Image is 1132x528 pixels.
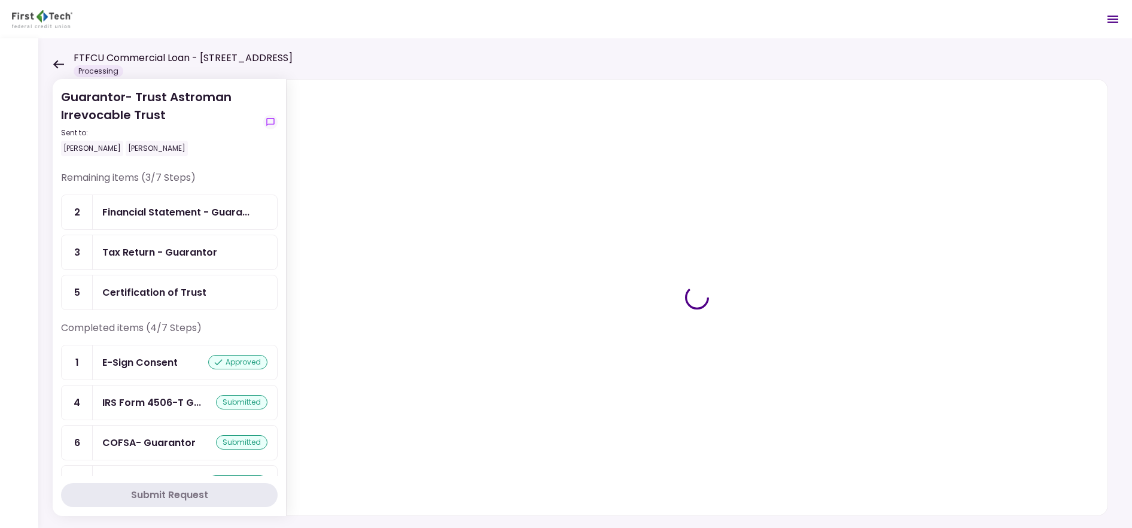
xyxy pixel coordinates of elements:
div: E-Sign Consent [102,355,178,370]
div: 6 [62,426,93,460]
img: Partner icon [12,10,72,28]
div: 1 [62,345,93,380]
a: 2Financial Statement - Guarantor [61,195,278,230]
a: 5Certification of Trust [61,275,278,310]
div: Tax Return - Guarantor [102,245,217,260]
a: 7EIN Letterapproved [61,465,278,500]
div: approved [208,475,267,490]
div: Completed items (4/7 Steps) [61,321,278,345]
button: show-messages [263,115,278,129]
div: Certification of Trust [102,285,206,300]
button: Open menu [1098,5,1127,34]
div: [PERSON_NAME] [61,141,123,156]
div: approved [208,355,267,369]
div: EIN Letter [102,475,148,490]
a: 3Tax Return - Guarantor [61,235,278,270]
div: Sent to: [61,128,258,138]
div: 5 [62,275,93,309]
div: 2 [62,195,93,229]
div: Submit Request [131,488,208,502]
div: Financial Statement - Guarantor [102,205,249,220]
div: 7 [62,466,93,500]
div: submitted [216,435,267,450]
button: Submit Request [61,483,278,507]
div: submitted [216,395,267,409]
div: Guarantor- Trust Astroman Irrevocable Trust [61,88,258,156]
div: Processing [74,65,123,77]
div: Remaining items (3/7 Steps) [61,171,278,195]
div: COFSA- Guarantor [102,435,196,450]
a: 6COFSA- Guarantorsubmitted [61,425,278,460]
a: 1E-Sign Consentapproved [61,345,278,380]
h1: FTFCU Commercial Loan - [STREET_ADDRESS] [74,51,293,65]
div: 4 [62,386,93,420]
div: [PERSON_NAME] [126,141,188,156]
div: 3 [62,235,93,269]
a: 4IRS Form 4506-T Guarantorsubmitted [61,385,278,420]
div: IRS Form 4506-T Guarantor [102,395,201,410]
